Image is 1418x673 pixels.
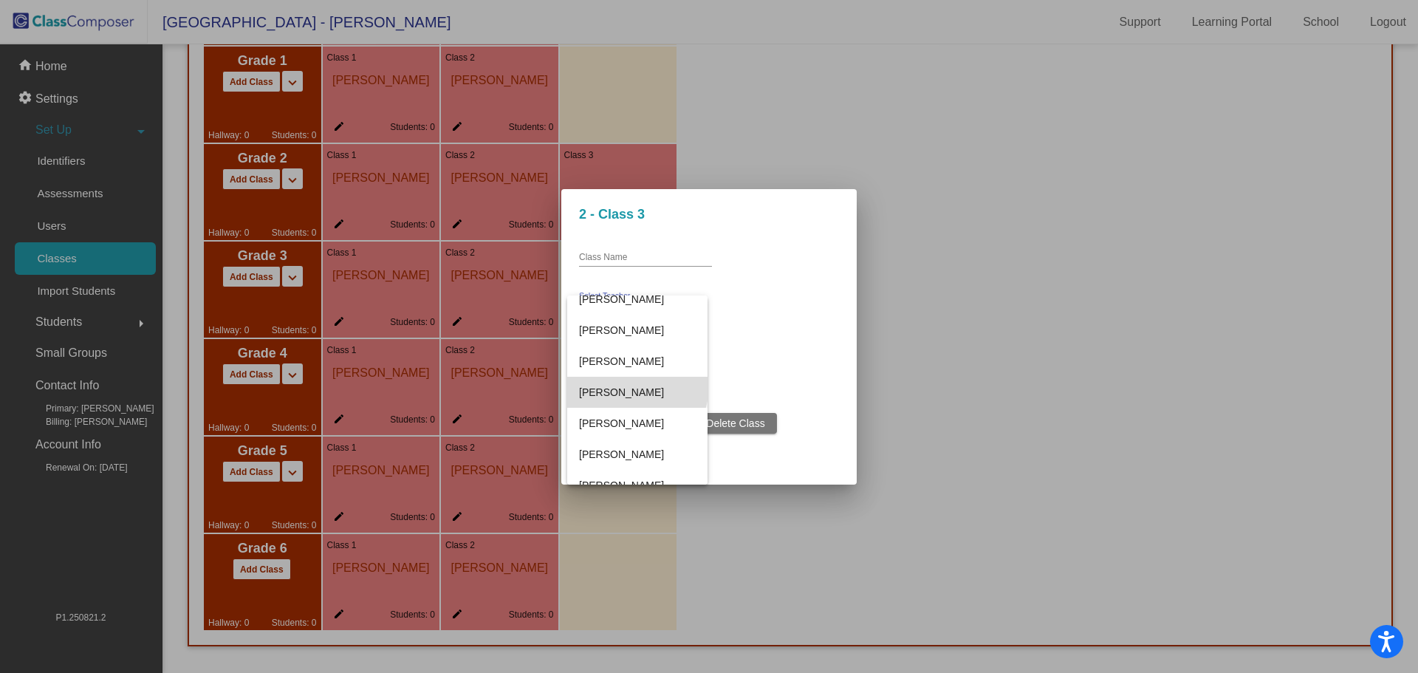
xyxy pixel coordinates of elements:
[579,346,696,377] span: [PERSON_NAME]
[579,315,696,346] span: [PERSON_NAME]
[579,408,696,439] span: [PERSON_NAME]
[579,377,696,408] span: [PERSON_NAME]
[579,284,696,315] span: [PERSON_NAME]
[579,470,696,501] span: [PERSON_NAME]
[579,439,696,470] span: [PERSON_NAME]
